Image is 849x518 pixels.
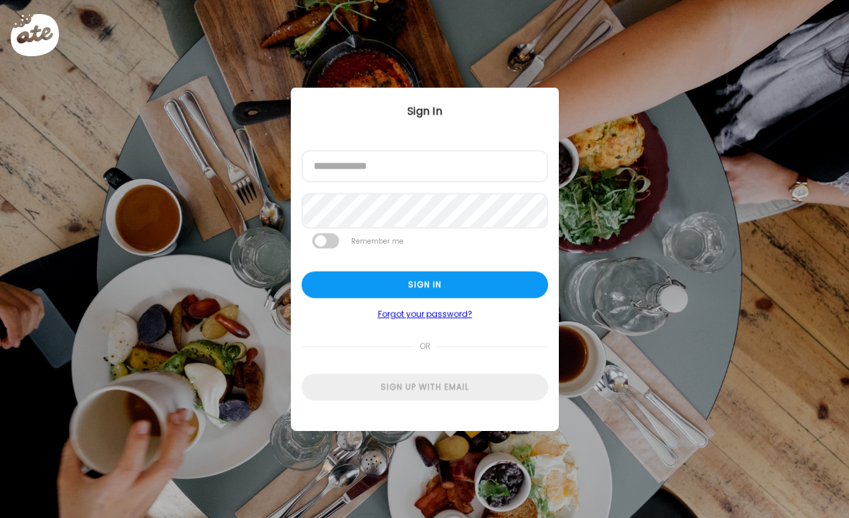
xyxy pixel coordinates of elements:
[413,333,436,360] span: or
[302,272,548,298] div: Sign in
[302,309,548,320] a: Forgot your password?
[291,104,559,120] div: Sign In
[302,374,548,401] div: Sign up with email
[350,234,405,249] label: Remember me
